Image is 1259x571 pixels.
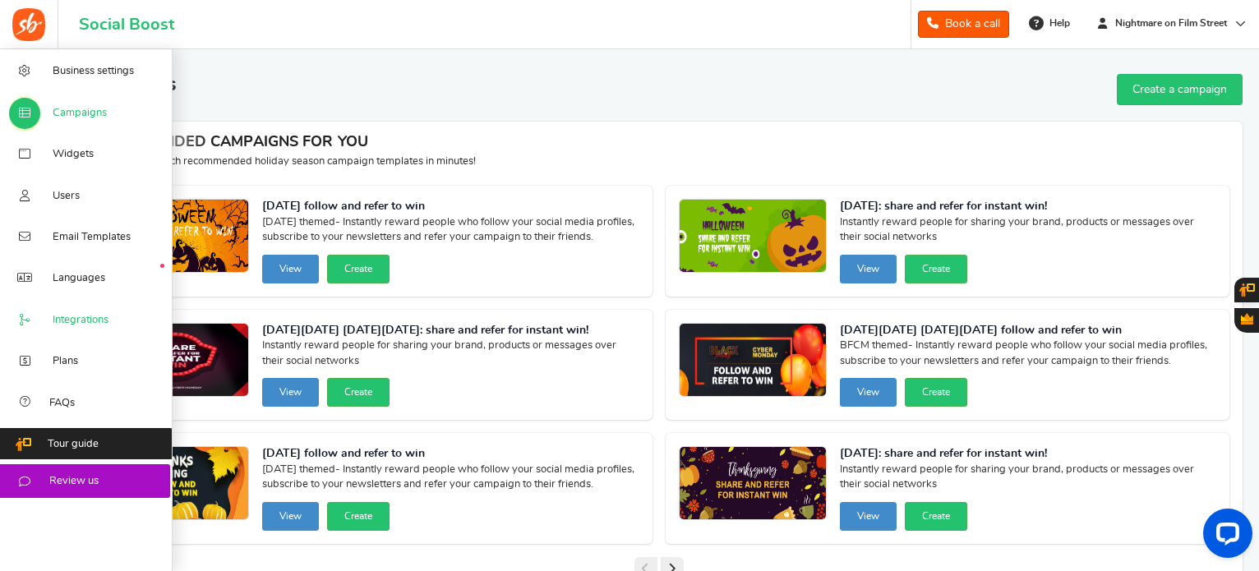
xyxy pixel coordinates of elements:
[840,378,897,407] button: View
[53,147,94,162] span: Widgets
[79,16,174,34] h1: Social Boost
[327,255,390,283] button: Create
[327,378,390,407] button: Create
[53,64,134,79] span: Business settings
[102,447,248,521] img: Recommended Campaigns
[262,446,639,463] strong: [DATE] follow and refer to win
[1117,74,1243,105] a: Create a campaign
[53,189,80,204] span: Users
[680,200,826,274] img: Recommended Campaigns
[262,502,319,531] button: View
[1234,308,1259,333] button: Gratisfaction
[262,255,319,283] button: View
[53,230,131,245] span: Email Templates
[840,338,1217,371] span: BFCM themed- Instantly reward people who follow your social media profiles, subscribe to your new...
[905,502,967,531] button: Create
[680,324,826,398] img: Recommended Campaigns
[49,396,75,411] span: FAQs
[262,378,319,407] button: View
[160,264,164,268] em: New
[905,378,967,407] button: Create
[53,106,107,121] span: Campaigns
[102,200,248,274] img: Recommended Campaigns
[840,215,1217,248] span: Instantly reward people for sharing your brand, products or messages over their social networks
[49,474,99,489] span: Review us
[327,502,390,531] button: Create
[840,199,1217,215] strong: [DATE]: share and refer for instant win!
[918,11,1009,38] a: Book a call
[840,502,897,531] button: View
[680,447,826,521] img: Recommended Campaigns
[1045,16,1070,30] span: Help
[905,255,967,283] button: Create
[12,8,45,41] img: Social Boost
[1241,313,1253,325] span: Gratisfaction
[48,437,99,452] span: Tour guide
[53,271,105,286] span: Languages
[840,446,1217,463] strong: [DATE]: share and refer for instant win!
[262,323,639,339] strong: [DATE][DATE] [DATE][DATE]: share and refer for instant win!
[262,463,639,495] span: [DATE] themed- Instantly reward people who follow your social media profiles, subscribe to your n...
[1109,16,1234,30] span: Nightmare on Film Street
[1022,10,1078,36] a: Help
[102,324,248,398] img: Recommended Campaigns
[53,354,78,369] span: Plans
[840,323,1217,339] strong: [DATE][DATE] [DATE][DATE] follow and refer to win
[840,463,1217,495] span: Instantly reward people for sharing your brand, products or messages over their social networks
[88,154,1229,169] p: Preview and launch recommended holiday season campaign templates in minutes!
[53,313,108,328] span: Integrations
[262,199,639,215] strong: [DATE] follow and refer to win
[1190,502,1259,571] iframe: LiveChat chat widget
[88,135,1229,151] h4: RECOMMENDED CAMPAIGNS FOR YOU
[262,215,639,248] span: [DATE] themed- Instantly reward people who follow your social media profiles, subscribe to your n...
[840,255,897,283] button: View
[262,338,639,371] span: Instantly reward people for sharing your brand, products or messages over their social networks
